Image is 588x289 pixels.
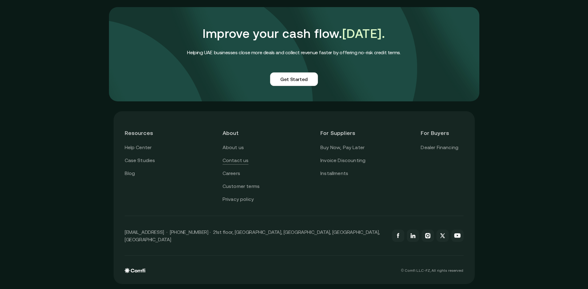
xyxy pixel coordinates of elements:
p: [EMAIL_ADDRESS] · [PHONE_NUMBER] · 21st floor, [GEOGRAPHIC_DATA], [GEOGRAPHIC_DATA], [GEOGRAPHIC_... [125,228,386,243]
a: Buy Now, Pay Later [320,144,365,152]
img: comfi logo [125,268,145,273]
a: Contact us [223,157,249,165]
a: Installments [320,169,348,177]
a: Get Started [270,72,318,86]
header: Resources [125,122,167,144]
a: Help Center [125,144,152,152]
p: © Comfi L.L.C-FZ, All rights reserved [401,268,463,273]
a: Invoice Discounting [320,157,365,165]
a: Blog [125,169,135,177]
a: Case Studies [125,157,155,165]
span: [DATE]. [342,26,385,40]
h4: Helping UAE businesses close more deals and collect revenue faster by offering no-risk credit terms. [187,48,401,56]
header: For Suppliers [320,122,365,144]
a: Customer terms [223,182,260,190]
header: About [223,122,265,144]
a: Careers [223,169,240,177]
a: Dealer Financing [421,144,458,152]
img: comfi [109,7,479,101]
a: About us [223,144,244,152]
h1: Improve your cash flow. [187,22,401,45]
a: Privacy policy [223,195,254,203]
header: For Buyers [421,122,463,144]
